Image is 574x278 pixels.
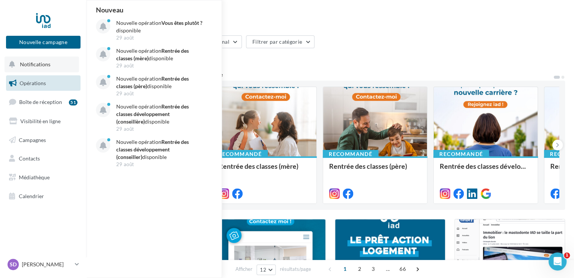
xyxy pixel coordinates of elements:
div: Rentrée des classes développement (conseillère) [440,162,531,177]
span: 12 [260,267,266,273]
p: [PERSON_NAME] [22,261,72,268]
a: Calendrier [5,188,82,204]
div: Recommandé [323,150,378,158]
a: Visibilité en ligne [5,113,82,129]
a: Médiathèque [5,170,82,185]
a: SD [PERSON_NAME] [6,257,80,272]
iframe: Intercom live chat [548,252,566,270]
span: 3 [367,263,379,275]
button: Nouvelle campagne [6,36,80,49]
span: Médiathèque [19,174,50,180]
span: 1 [564,252,570,258]
span: Boîte de réception [19,99,62,105]
div: Rentrée des classes (mère) [219,162,310,177]
div: Recommandé [433,150,489,158]
div: Opérations marketing [96,12,565,23]
span: Notifications [20,61,50,67]
a: Campagnes [5,132,82,148]
span: SD [10,261,17,268]
span: résultats/page [280,266,311,273]
span: 2 [354,263,366,275]
span: Contacts [19,155,40,162]
span: Afficher [235,266,252,273]
span: Visibilité en ligne [20,118,61,124]
a: Contacts [5,151,82,166]
div: Recommandé [212,150,268,158]
button: 12 [257,264,276,275]
a: Boîte de réception51 [5,94,82,110]
div: Rentrée des classes (père) [329,162,421,177]
button: Notifications [5,57,79,72]
button: Filtrer par catégorie [246,35,314,48]
span: 1 [339,263,351,275]
span: Campagnes [19,136,46,143]
div: 51 [69,99,77,105]
span: ... [382,263,394,275]
span: Calendrier [19,193,44,199]
div: 6 opérations recommandées par votre enseigne [96,72,553,78]
a: Opérations [5,75,82,91]
span: 66 [396,263,409,275]
span: Opérations [20,80,46,86]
